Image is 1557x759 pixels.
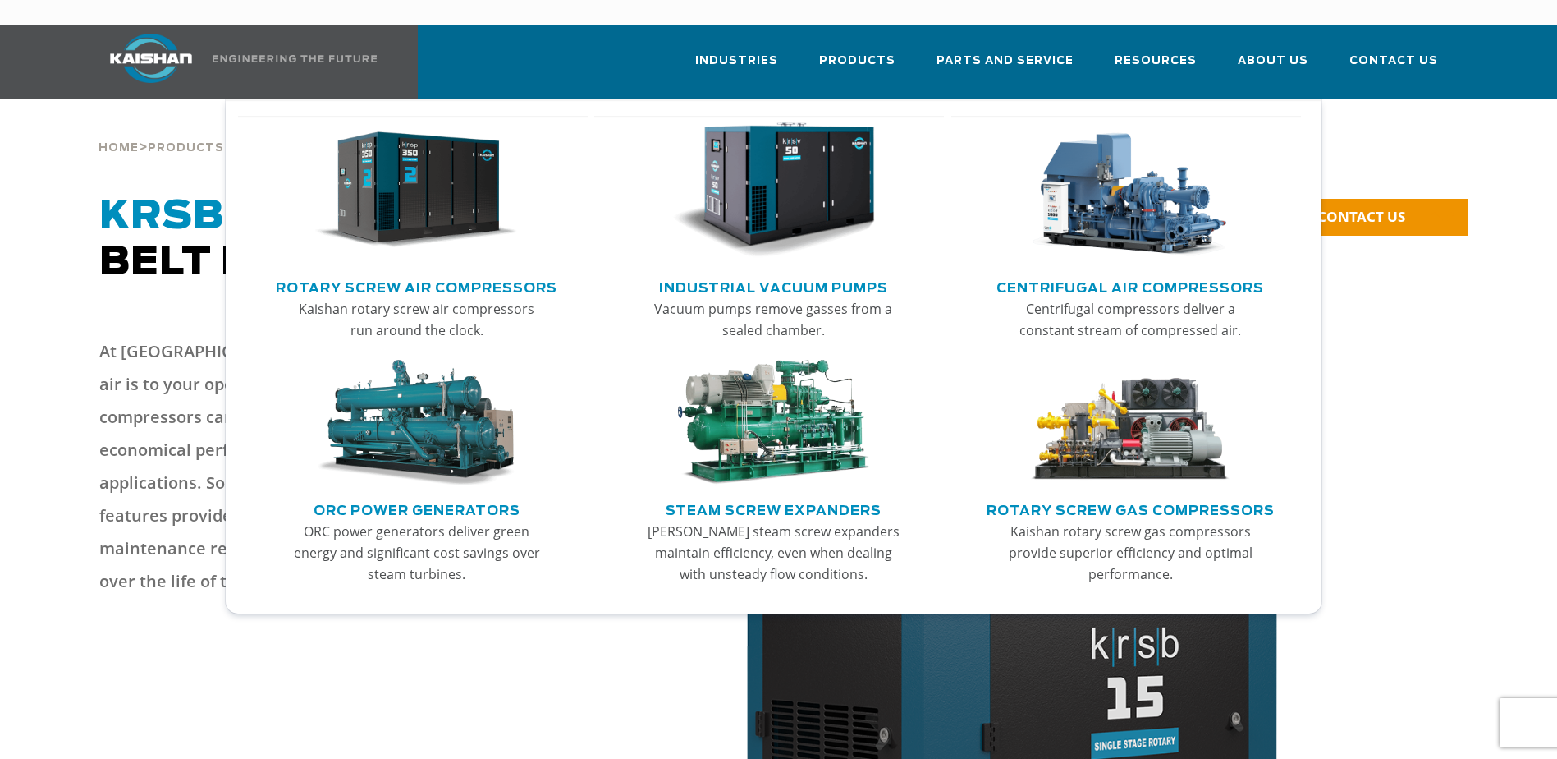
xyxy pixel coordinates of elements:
[1115,52,1197,71] span: Resources
[99,197,224,237] span: KRSB
[98,99,401,161] div: > >
[645,298,901,341] p: Vacuum pumps remove gasses from a sealed chamber.
[695,52,778,71] span: Industries
[98,143,139,154] span: Home
[695,39,778,95] a: Industries
[936,52,1074,71] span: Parts and Service
[99,335,575,598] p: At [GEOGRAPHIC_DATA], we know how crucial compressed air is to your operation. Our KRSB belt-driv...
[1349,39,1438,95] a: Contact Us
[289,298,545,341] p: Kaishan rotary screw air compressors run around the clock.
[819,39,895,95] a: Products
[645,521,901,585] p: [PERSON_NAME] steam screw expanders maintain efficiency, even when dealing with unsteady flow con...
[819,52,895,71] span: Products
[314,496,520,521] a: ORC Power Generators
[936,39,1074,95] a: Parts and Service
[666,496,882,521] a: Steam Screw Expanders
[89,34,213,83] img: kaishan logo
[1029,122,1231,259] img: thumb-Centrifugal-Air-Compressors
[276,274,557,298] a: Rotary Screw Air Compressors
[89,25,380,99] a: Kaishan USA
[289,521,545,585] p: ORC power generators deliver green energy and significant cost savings over steam turbines.
[1238,39,1308,95] a: About Us
[1238,52,1308,71] span: About Us
[148,143,224,154] span: Products
[1265,199,1468,236] a: CONTACT US
[213,55,377,62] img: Engineering the future
[659,274,888,298] a: Industrial Vacuum Pumps
[1115,39,1197,95] a: Resources
[1349,52,1438,71] span: Contact Us
[1002,521,1258,585] p: Kaishan rotary screw gas compressors provide superior efficiency and optimal performance.
[315,360,517,486] img: thumb-ORC-Power-Generators
[1002,298,1258,341] p: Centrifugal compressors deliver a constant stream of compressed air.
[1029,360,1231,486] img: thumb-Rotary-Screw-Gas-Compressors
[98,140,139,154] a: Home
[996,274,1264,298] a: Centrifugal Air Compressors
[148,140,224,154] a: Products
[672,122,874,259] img: thumb-Industrial-Vacuum-Pumps
[315,122,517,259] img: thumb-Rotary-Screw-Air-Compressors
[1317,207,1405,226] span: CONTACT US
[672,360,874,486] img: thumb-Steam-Screw-Expanders
[99,197,537,283] span: Belt Drive Series
[987,496,1275,521] a: Rotary Screw Gas Compressors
